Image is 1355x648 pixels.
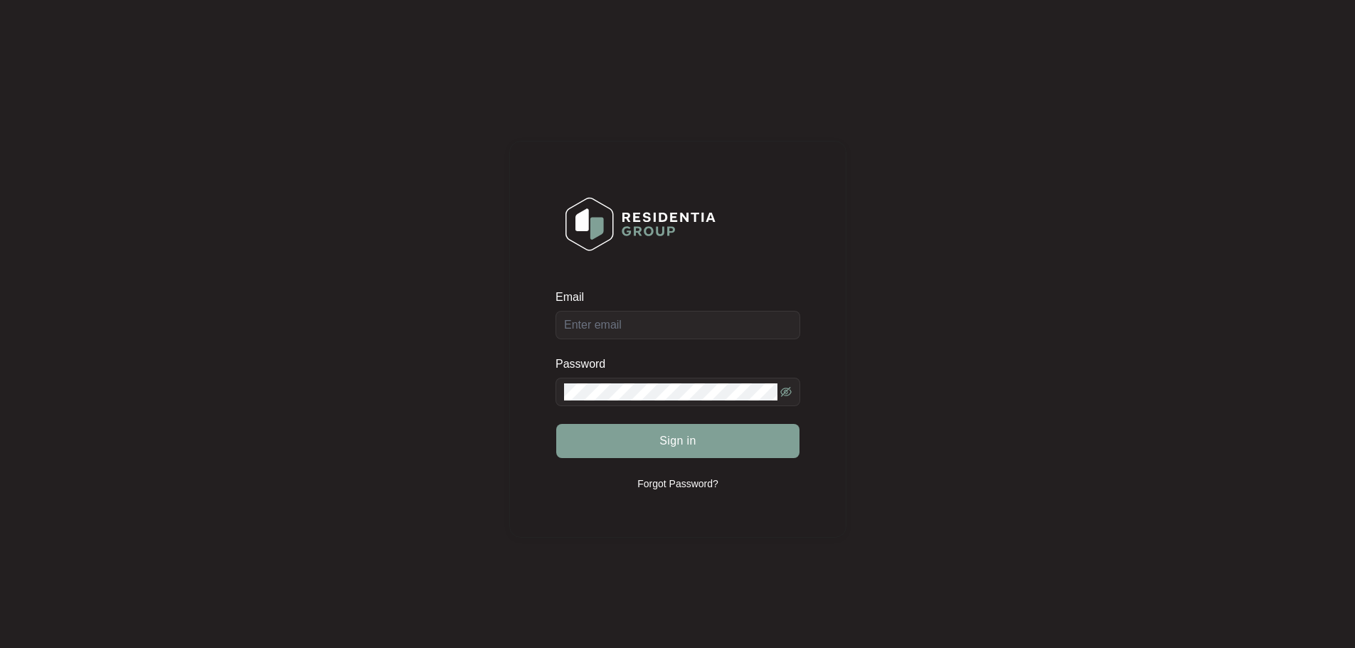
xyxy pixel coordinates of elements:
[556,188,725,260] img: Login Logo
[556,424,799,458] button: Sign in
[637,477,718,491] p: Forgot Password?
[780,386,792,398] span: eye-invisible
[564,383,777,400] input: Password
[556,311,800,339] input: Email
[556,290,594,304] label: Email
[556,357,616,371] label: Password
[659,432,696,450] span: Sign in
